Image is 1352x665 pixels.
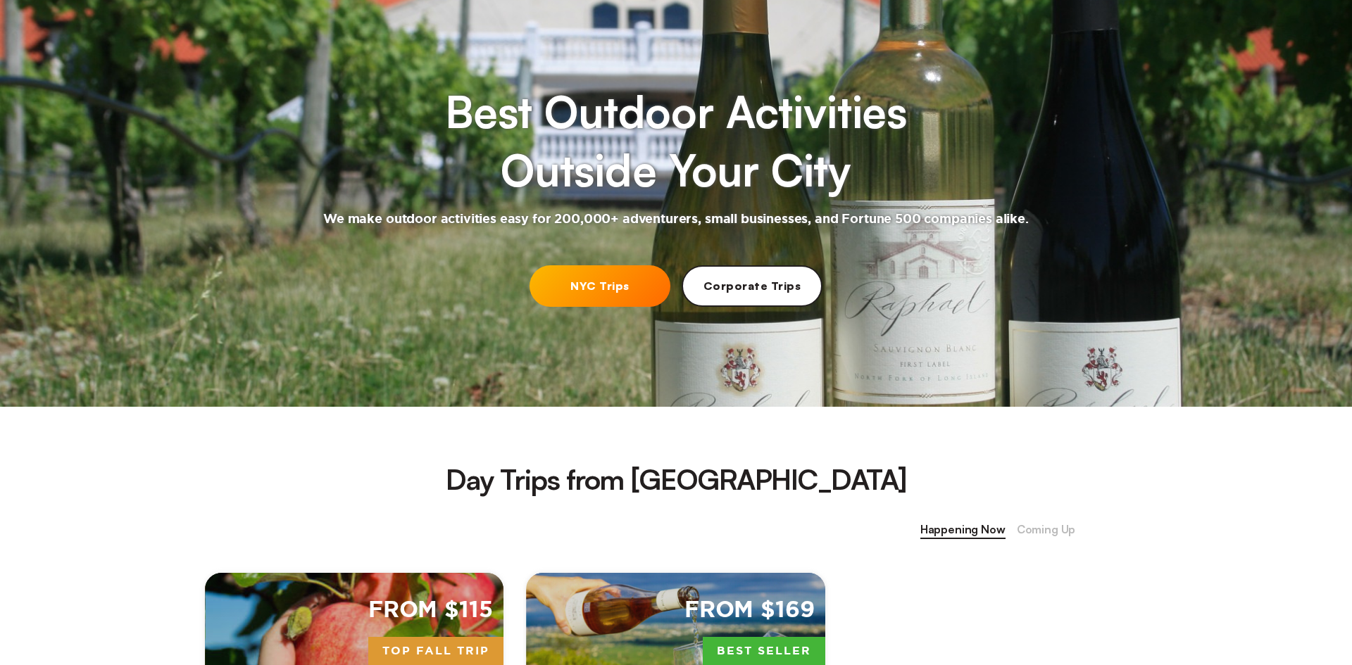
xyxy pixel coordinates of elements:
span: Coming Up [1017,521,1076,539]
h2: We make outdoor activities easy for 200,000+ adventurers, small businesses, and Fortune 500 compa... [323,211,1029,228]
h1: Best Outdoor Activities Outside Your City [445,82,907,200]
a: NYC Trips [530,265,670,307]
span: From $169 [684,595,815,626]
a: Corporate Trips [682,265,822,307]
span: From $115 [368,595,493,626]
span: Happening Now [920,521,1006,539]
